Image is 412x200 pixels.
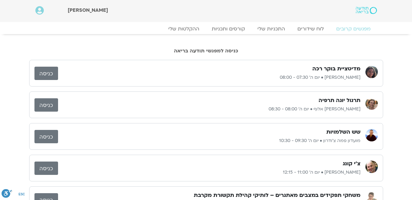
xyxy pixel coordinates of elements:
[291,26,330,32] a: לוח שידורים
[58,137,360,144] p: מועדון פמה צ'ודרון • יום ה׳ 09:30 - 10:30
[326,128,360,136] h3: שש השלמויות
[365,97,378,110] img: קרן בן אור אלוף
[34,67,58,80] a: כניסה
[343,160,360,167] h3: צ'י קונג
[58,74,360,81] p: [PERSON_NAME] • יום ה׳ 07:30 - 08:00
[29,48,383,54] h2: כניסה למפגשי תודעה בריאה
[58,105,360,113] p: [PERSON_NAME] אלוף • יום ה׳ 08:00 - 08:30
[312,65,360,73] h3: מדיטציית בוקר רכה
[68,7,108,14] span: [PERSON_NAME]
[206,26,251,32] a: קורסים ותכניות
[34,162,58,175] a: כניסה
[162,26,206,32] a: ההקלטות שלי
[34,98,58,112] a: כניסה
[365,161,378,173] img: אריאל מירוז
[330,26,377,32] a: מפגשים קרובים
[58,169,360,176] p: [PERSON_NAME] • יום ה׳ 11:00 - 12:15
[34,130,58,143] a: כניסה
[35,26,377,32] nav: Menu
[319,97,360,104] h3: תרגול יוגה תרפיה
[251,26,291,32] a: התכניות שלי
[365,129,378,141] img: מועדון פמה צ'ודרון
[365,66,378,78] img: קרן גל
[194,192,360,199] h3: משחקי תפקידים במצבים מאתגרים – לותיקי קהילת תקשורת מקרבת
